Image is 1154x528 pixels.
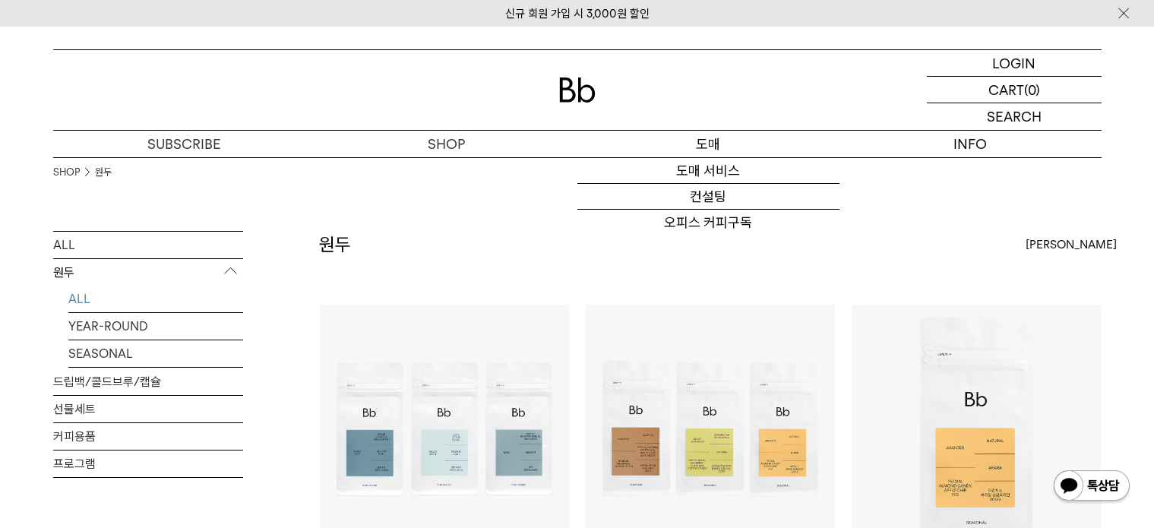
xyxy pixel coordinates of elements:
a: 오피스 커피구독 [577,210,839,236]
a: ALL [68,286,243,312]
p: INFO [839,131,1102,157]
a: YEAR-ROUND [68,313,243,340]
a: SHOP [315,131,577,157]
a: 커피용품 [53,423,243,450]
img: 카카오톡 채널 1:1 채팅 버튼 [1052,469,1131,505]
a: 컨설팅 [577,184,839,210]
p: SEARCH [987,103,1042,130]
a: SEASONAL [68,340,243,367]
a: CART (0) [927,77,1102,103]
a: 신규 회원 가입 시 3,000원 할인 [505,7,650,21]
a: 드립백/콜드브루/캡슐 [53,368,243,395]
p: LOGIN [992,50,1035,76]
span: [PERSON_NAME] [1026,236,1117,254]
p: 도매 [577,131,839,157]
a: SHOP [53,165,80,180]
a: ALL [53,232,243,258]
h2: 원두 [319,232,351,258]
p: CART [988,77,1024,103]
a: 선물세트 [53,396,243,422]
a: 원두 [95,165,112,180]
a: 프로그램 [53,451,243,477]
a: 도매 서비스 [577,158,839,184]
a: LOGIN [927,50,1102,77]
a: SUBSCRIBE [53,131,315,157]
img: 로고 [559,77,596,103]
p: (0) [1024,77,1040,103]
p: 원두 [53,259,243,286]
